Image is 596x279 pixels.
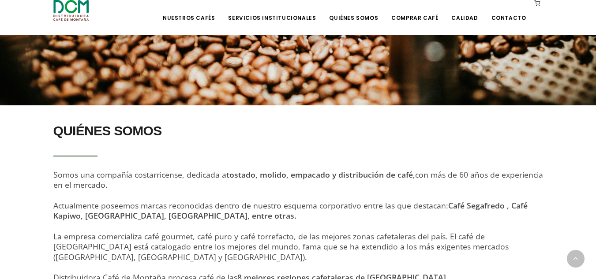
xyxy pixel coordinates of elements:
a: Quiénes Somos [324,1,383,22]
span: Actualmente poseemos marcas reconocidas dentro de nuestro esquema corporativo entre las que desta... [53,200,528,221]
strong: tostado, molido, empacado y distribución de café, [226,169,415,180]
a: Servicios Institucionales [223,1,321,22]
span: Somos una compañía costarricense, dedicada a con más de 60 años de experiencia en el mercado. [53,169,543,190]
strong: Café Segafredo , Café Kapiwo, [GEOGRAPHIC_DATA], [GEOGRAPHIC_DATA], entre otras. [53,200,528,221]
a: Contacto [486,1,532,22]
a: Nuestros Cafés [157,1,220,22]
h2: QUIÉNES SOMOS [53,119,543,143]
a: Comprar Café [386,1,443,22]
a: Calidad [446,1,483,22]
span: La empresa comercializa café gourmet, café puro y café torrefacto, de las mejores zonas cafetaler... [53,231,509,262]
